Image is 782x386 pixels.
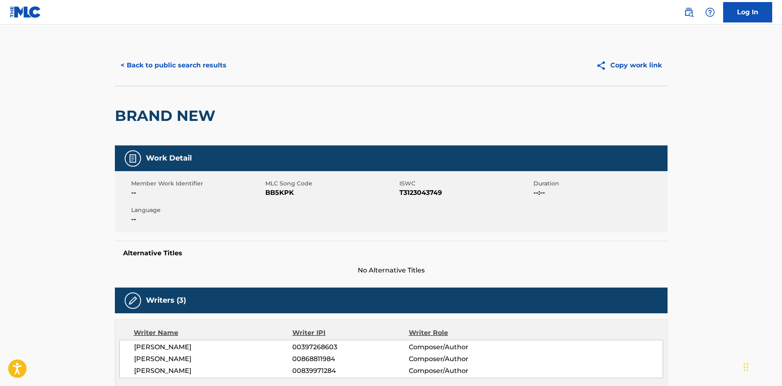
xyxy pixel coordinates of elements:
span: [PERSON_NAME] [134,354,293,364]
div: Drag [744,355,748,379]
a: Log In [723,2,772,22]
h2: BRAND NEW [115,107,220,125]
span: Duration [533,179,665,188]
h5: Alternative Titles [123,249,659,257]
span: 00839971284 [292,366,408,376]
div: Writer Name [134,328,293,338]
span: Language [131,206,263,214]
iframe: Chat Widget [741,347,782,386]
span: [PERSON_NAME] [134,366,293,376]
img: Writers [128,296,138,306]
span: T3123043749 [399,188,531,198]
a: Public Search [681,4,697,20]
span: 00868811984 [292,354,408,364]
button: < Back to public search results [115,55,232,76]
span: -- [131,214,263,224]
span: Composer/Author [409,354,515,364]
div: Writer Role [409,328,515,338]
span: ISWC [399,179,531,188]
span: 00397268603 [292,342,408,352]
span: Composer/Author [409,366,515,376]
img: help [705,7,715,17]
img: search [684,7,694,17]
h5: Writers (3) [146,296,186,305]
span: BB5KPK [265,188,397,198]
img: MLC Logo [10,6,41,18]
span: MLC Song Code [265,179,397,188]
button: Copy work link [590,55,668,76]
span: Composer/Author [409,342,515,352]
img: Work Detail [128,154,138,163]
div: Help [702,4,718,20]
span: -- [131,188,263,198]
div: Writer IPI [292,328,409,338]
img: Copy work link [596,60,610,71]
span: --:-- [533,188,665,198]
span: No Alternative Titles [115,266,668,275]
span: Member Work Identifier [131,179,263,188]
span: [PERSON_NAME] [134,342,293,352]
h5: Work Detail [146,154,192,163]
